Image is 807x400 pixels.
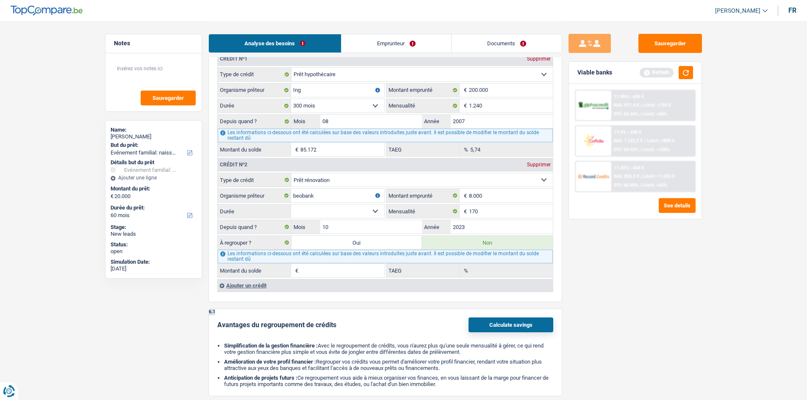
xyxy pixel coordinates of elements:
label: À regrouper ? [218,236,291,249]
input: MM [320,115,422,128]
label: Montant du solde [218,143,291,156]
div: Name: [111,127,197,133]
li: Ce regroupement vous aide à mieux organiser vos finances, en vous laissant de la marge pour finan... [224,375,553,387]
button: Calculate savings [469,317,553,332]
span: / [640,111,641,117]
div: Ajouter une ligne [111,175,197,181]
div: fr [788,6,796,14]
label: Type de crédit [218,68,291,81]
span: / [640,147,641,152]
input: AAAA [451,220,553,234]
label: Mois [291,220,320,234]
button: Sauvegarder [141,91,196,105]
label: Depuis quand ? [218,115,291,128]
div: Refresh [640,68,674,77]
label: Durée [218,204,291,218]
a: Documents [452,34,562,52]
span: Limit: <60% [643,111,667,117]
div: Ajouter un crédit [217,279,553,292]
div: [PERSON_NAME] [111,133,197,140]
div: Stage: [111,224,197,231]
span: Limit: >800 € [647,138,674,143]
label: But du prêt: [111,142,195,149]
label: Depuis quand ? [218,220,291,234]
span: Limit: >1.033 € [643,174,675,179]
div: Les informations ci-dessous ont été calculées sur base des valeurs introduites juste avant. Il es... [218,129,553,142]
label: Montant emprunté [386,189,460,202]
span: / [641,102,642,108]
span: Limit: <100% [643,147,670,152]
div: 11.99% | 439 € [614,94,644,99]
label: Oui [291,236,422,249]
span: € [291,264,300,277]
li: Regrouper vos crédits vous permet d'améliorer votre profil financier, rendant votre situation plu... [224,359,553,371]
span: Sauvegarder [153,95,184,101]
span: € [460,99,469,113]
span: Limit: >750 € [643,102,671,108]
label: TAEG [386,264,460,277]
span: / [641,174,642,179]
a: [PERSON_NAME] [708,4,768,18]
label: Année [422,220,451,234]
div: Supprimer [525,56,553,61]
li: Avec le regroupement de crédits, vous n'aurez plus qu'une seule mensualité à gérer, ce qui rend v... [224,342,553,355]
label: Mensualité [386,99,460,113]
button: Sauvegarder [638,34,702,53]
div: Crédit nº1 [218,56,250,61]
b: Amélioration de votre profil financier : [224,359,316,365]
span: € [291,143,300,156]
span: € [460,83,469,97]
div: Détails but du prêt [111,159,197,166]
label: Durée du prêt: [111,204,195,211]
input: MM [320,220,422,234]
div: Viable banks [577,69,612,76]
div: open [111,248,197,255]
label: Organisme prêteur [218,189,291,202]
div: Supprimer [525,162,553,167]
b: Anticipation de projets futurs : [224,375,297,381]
span: % [460,143,470,156]
span: NAI: 1 122,2 € [614,138,643,143]
label: Montant du solde [218,264,291,277]
label: Année [422,115,451,128]
span: € [460,204,469,218]
span: / [644,138,646,143]
label: Organisme prêteur [218,83,291,97]
div: [DATE] [111,265,197,272]
div: Simulation Date: [111,259,197,265]
span: DTI: 66.95% [614,182,638,188]
label: Mois [291,115,320,128]
label: Mensualité [386,204,460,218]
label: Type de crédit [218,173,291,187]
span: Limit: <65% [643,182,667,188]
input: AAAA [451,115,553,128]
a: Emprunteur [341,34,451,52]
label: Montant emprunté [386,83,460,97]
span: NAI: 971,4 € [614,102,639,108]
h5: Notes [114,40,193,47]
span: € [111,193,114,200]
div: New leads [111,231,197,237]
label: Montant du prêt: [111,185,195,192]
span: DTI: 63.34% [614,111,638,117]
span: DTI: 59.92% [614,147,638,152]
img: Cofidis [578,133,609,149]
span: NAI: 826,3 € [614,174,639,179]
span: € [460,189,469,202]
div: Status: [111,241,197,248]
div: Les informations ci-dessous ont été calculées sur base des valeurs introduites juste avant. Il es... [218,250,553,263]
button: See details [659,198,696,213]
b: Simplification de la gestion financière : [224,342,318,349]
label: Durée [218,99,291,113]
div: 11.45% | 434 € [614,165,644,171]
label: TAEG [386,143,460,156]
a: Analyse des besoins [209,34,341,52]
div: Avantages du regroupement de crédits [217,321,336,329]
img: TopCompare Logo [11,6,83,16]
span: [PERSON_NAME] [715,7,760,14]
span: / [640,182,641,188]
label: Non [422,236,553,249]
div: Crédit nº2 [218,162,250,167]
div: 11.9% | 438 € [614,130,641,135]
img: Record Credits [578,168,609,184]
